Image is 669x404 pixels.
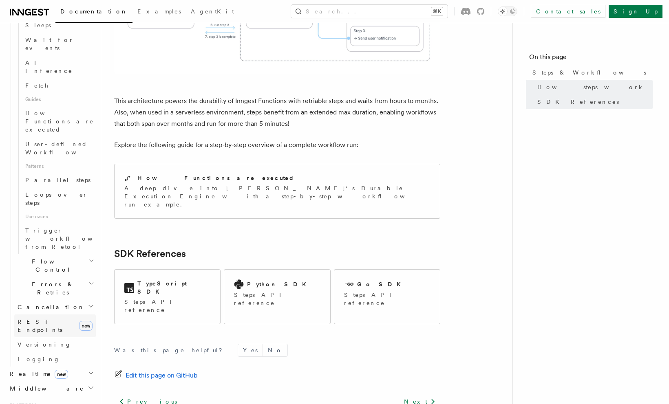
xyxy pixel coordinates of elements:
span: Cancellation [14,303,85,311]
a: Loops over steps [22,187,96,210]
p: A deep dive into [PERSON_NAME]'s Durable Execution Engine with a step-by-step workflow run example. [124,184,430,209]
p: Explore the following guide for a step-by-step overview of a complete workflow run: [114,139,440,151]
a: Trigger workflows from Retool [22,223,96,254]
a: Documentation [55,2,132,23]
a: Logging [14,352,96,367]
p: Steps API reference [344,291,430,307]
span: Errors & Retries [14,280,88,296]
a: Sign Up [609,5,662,18]
a: Go SDKSteps API reference [334,269,440,324]
p: Was this page helpful? [114,346,228,354]
a: Contact sales [531,5,605,18]
h2: How Functions are executed [137,174,295,182]
button: Search...⌘K [291,5,448,18]
a: SDK References [534,94,653,109]
span: Flow Control [14,257,88,274]
a: How steps work [534,80,653,94]
a: AgentKit [186,2,239,22]
a: How Functions are executed [22,106,96,137]
span: Realtime [7,370,68,378]
a: How Functions are executedA deep dive into [PERSON_NAME]'s Durable Execution Engine with a step-b... [114,164,440,219]
span: Use cases [22,210,96,223]
a: Examples [132,2,186,22]
button: Realtimenew [7,367,96,381]
button: Middleware [7,381,96,396]
button: Yes [238,344,263,356]
a: Parallel steps [22,173,96,187]
span: How Functions are executed [25,110,94,133]
span: Logging [18,356,60,362]
button: Errors & Retries [14,277,96,300]
span: Sleeps [25,22,51,29]
span: Fetch [25,82,49,89]
p: Steps API reference [124,298,210,314]
kbd: ⌘K [431,7,443,15]
span: new [55,370,68,379]
h4: On this page [529,52,653,65]
a: TypeScript SDKSteps API reference [114,269,221,324]
span: Documentation [60,8,128,15]
span: Edit this page on GitHub [126,370,198,381]
a: Edit this page on GitHub [114,370,198,381]
span: Guides [22,93,96,106]
span: Patterns [22,160,96,173]
span: AgentKit [191,8,234,15]
a: Fetch [22,78,96,93]
h2: Python SDK [247,280,311,288]
h2: TypeScript SDK [137,279,210,296]
a: SDK References [114,248,186,259]
span: SDK References [537,98,619,106]
span: User-defined Workflows [25,141,99,156]
p: Steps API reference [234,291,320,307]
a: Steps & Workflows [529,65,653,80]
a: AI Inference [22,55,96,78]
button: No [263,344,287,356]
span: Steps & Workflows [532,68,646,77]
a: User-defined Workflows [22,137,96,160]
span: Parallel steps [25,177,91,183]
span: REST Endpoints [18,318,62,333]
a: Wait for events [22,33,96,55]
span: How steps work [537,83,645,91]
h2: Go SDK [357,280,406,288]
span: AI Inference [25,59,73,74]
span: Examples [137,8,181,15]
p: This architecture powers the durability of Inngest Functions with retriable steps and waits from ... [114,95,440,130]
a: Sleeps [22,18,96,33]
span: Versioning [18,341,71,348]
button: Toggle dark mode [498,7,517,16]
button: Cancellation [14,300,96,314]
span: Wait for events [25,37,74,51]
button: Flow Control [14,254,96,277]
a: Python SDKSteps API reference [224,269,330,324]
a: REST Endpointsnew [14,314,96,337]
a: Versioning [14,337,96,352]
span: new [79,321,93,331]
span: Trigger workflows from Retool [25,227,115,250]
span: Loops over steps [25,191,88,206]
span: Middleware [7,384,84,393]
